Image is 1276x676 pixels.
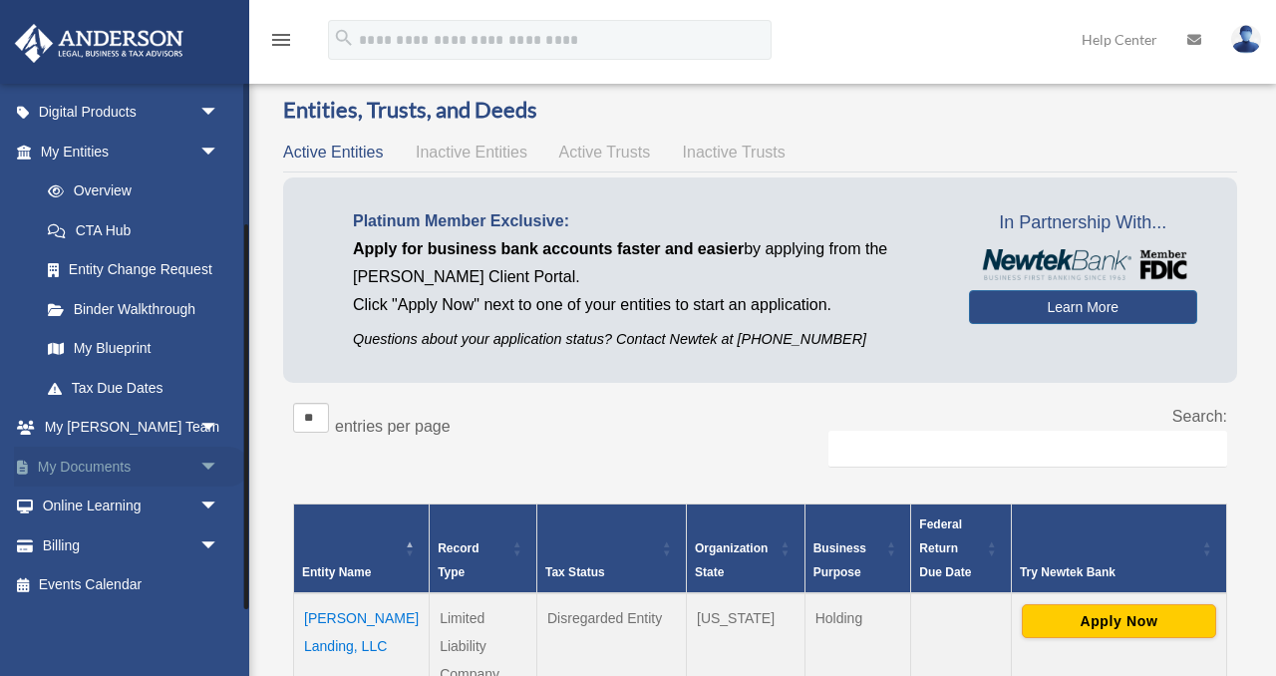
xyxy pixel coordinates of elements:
[1172,408,1227,425] label: Search:
[333,27,355,49] i: search
[353,291,939,319] p: Click "Apply Now" next to one of your entities to start an application.
[1022,604,1216,638] button: Apply Now
[911,505,1012,594] th: Federal Return Due Date: Activate to sort
[283,144,383,161] span: Active Entities
[430,505,537,594] th: Record Type: Activate to sort
[199,525,239,566] span: arrow_drop_down
[199,487,239,527] span: arrow_drop_down
[1231,25,1261,54] img: User Pic
[979,249,1187,280] img: NewtekBankLogoSM.png
[919,517,971,579] span: Federal Return Due Date
[302,565,371,579] span: Entity Name
[14,525,249,565] a: Billingarrow_drop_down
[283,95,1237,126] h3: Entities, Trusts, and Deeds
[1020,560,1196,584] div: Try Newtek Bank
[969,207,1197,239] span: In Partnership With...
[353,240,744,257] span: Apply for business bank accounts faster and easier
[969,290,1197,324] a: Learn More
[559,144,651,161] span: Active Trusts
[28,171,229,211] a: Overview
[14,487,249,526] a: Online Learningarrow_drop_down
[14,93,249,133] a: Digital Productsarrow_drop_down
[1011,505,1226,594] th: Try Newtek Bank : Activate to sort
[14,447,249,487] a: My Documentsarrow_drop_down
[199,447,239,488] span: arrow_drop_down
[353,235,939,291] p: by applying from the [PERSON_NAME] Client Portal.
[537,505,687,594] th: Tax Status: Activate to sort
[683,144,786,161] span: Inactive Trusts
[695,541,768,579] span: Organization State
[28,289,239,329] a: Binder Walkthrough
[353,327,939,352] p: Questions about your application status? Contact Newtek at [PHONE_NUMBER]
[14,565,249,605] a: Events Calendar
[28,329,239,369] a: My Blueprint
[28,210,239,250] a: CTA Hub
[28,368,239,408] a: Tax Due Dates
[199,93,239,134] span: arrow_drop_down
[199,408,239,449] span: arrow_drop_down
[687,505,805,594] th: Organization State: Activate to sort
[9,24,189,63] img: Anderson Advisors Platinum Portal
[199,132,239,172] span: arrow_drop_down
[28,250,239,290] a: Entity Change Request
[813,541,866,579] span: Business Purpose
[294,505,430,594] th: Entity Name: Activate to invert sorting
[14,408,249,448] a: My [PERSON_NAME] Teamarrow_drop_down
[804,505,911,594] th: Business Purpose: Activate to sort
[416,144,527,161] span: Inactive Entities
[353,207,939,235] p: Platinum Member Exclusive:
[269,28,293,52] i: menu
[14,132,239,171] a: My Entitiesarrow_drop_down
[438,541,478,579] span: Record Type
[269,35,293,52] a: menu
[545,565,605,579] span: Tax Status
[335,418,451,435] label: entries per page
